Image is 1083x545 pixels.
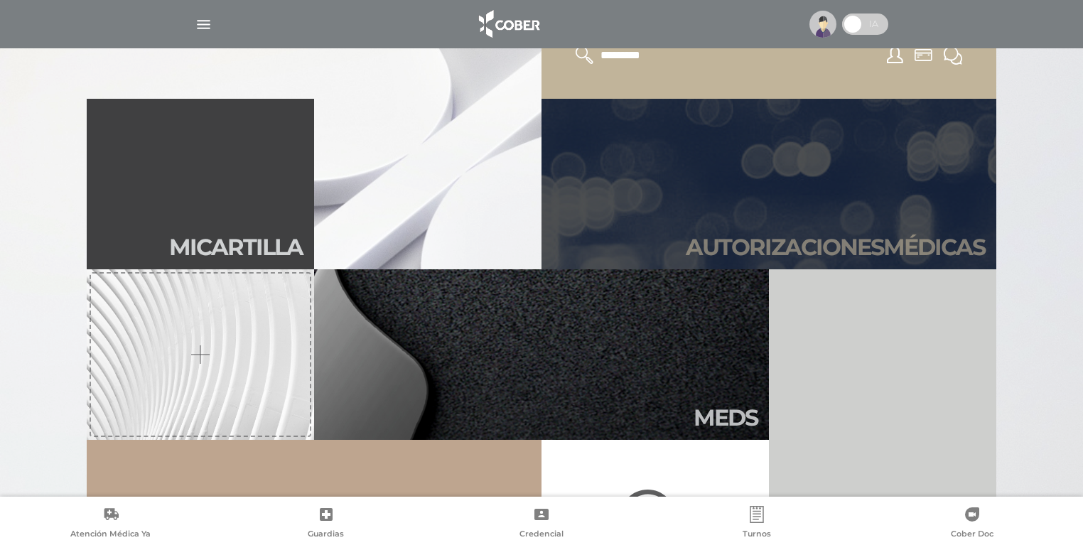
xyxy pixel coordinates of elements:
[865,506,1080,542] a: Cober Doc
[541,99,996,269] a: Autorizacionesmédicas
[809,11,836,38] img: profile-placeholder.svg
[433,506,649,542] a: Credencial
[951,529,993,541] span: Cober Doc
[308,529,344,541] span: Guardias
[686,234,985,261] h2: Autori zaciones médicas
[195,16,212,33] img: Cober_menu-lines-white.svg
[650,506,865,542] a: Turnos
[471,7,546,41] img: logo_cober_home-white.png
[743,529,771,541] span: Turnos
[218,506,433,542] a: Guardias
[87,99,314,269] a: Micartilla
[519,529,564,541] span: Credencial
[694,404,758,431] h2: Meds
[70,529,151,541] span: Atención Médica Ya
[169,234,303,261] h2: Mi car tilla
[314,269,769,440] a: Meds
[3,506,218,542] a: Atención Médica Ya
